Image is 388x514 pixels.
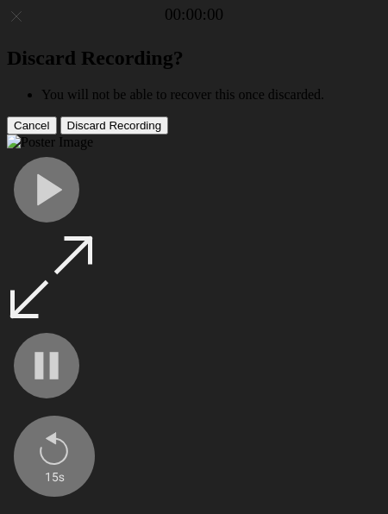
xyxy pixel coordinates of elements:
a: 00:00:00 [165,5,223,24]
img: Poster Image [7,135,93,150]
h2: Discard Recording? [7,47,381,70]
li: You will not be able to recover this once discarded. [41,87,381,103]
button: Discard Recording [60,116,169,135]
button: Cancel [7,116,57,135]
